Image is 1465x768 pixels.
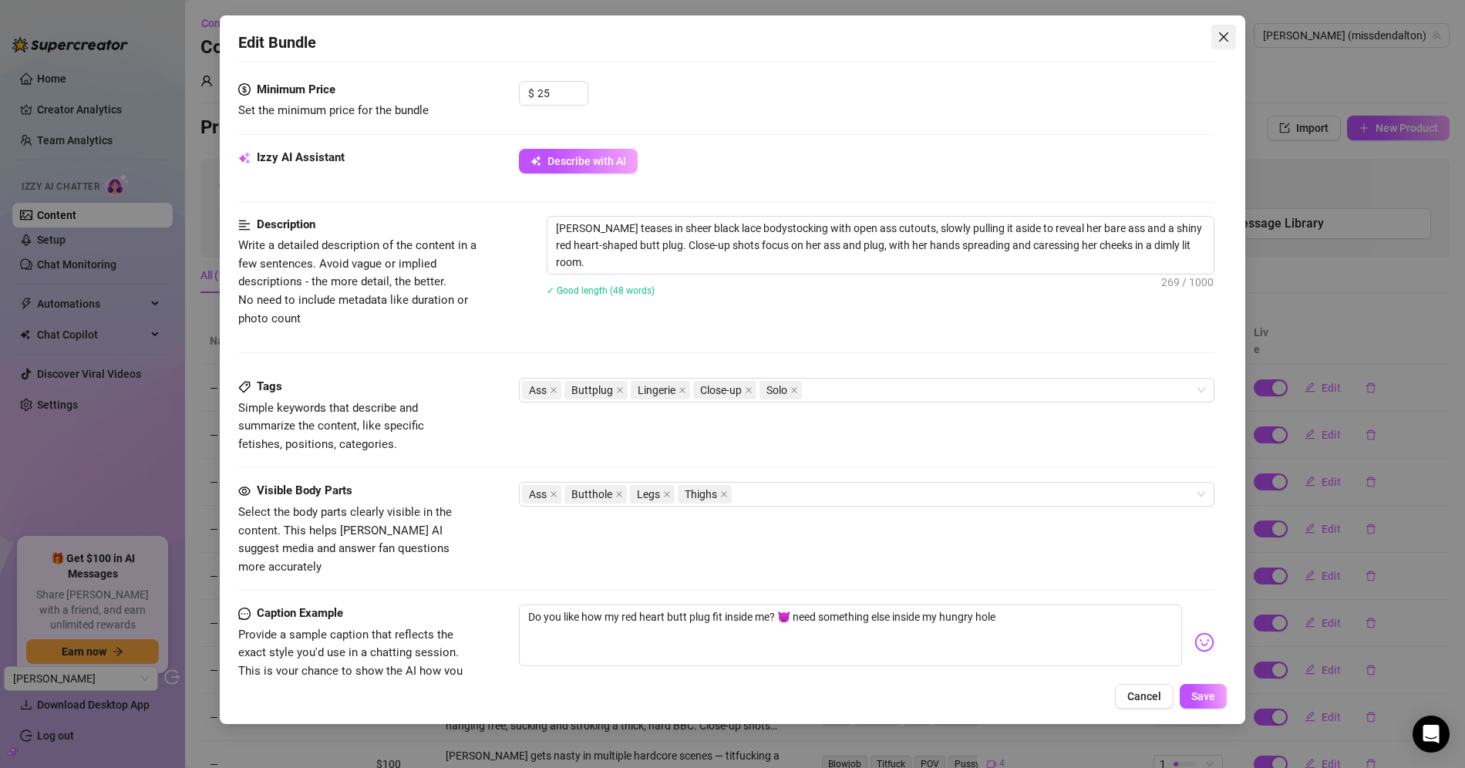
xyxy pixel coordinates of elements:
[564,485,627,504] span: Butthole
[238,628,463,696] span: Provide a sample caption that reflects the exact style you'd use in a chatting session. This is y...
[571,486,612,503] span: Butthole
[1127,690,1161,702] span: Cancel
[238,238,477,325] span: Write a detailed description of the content in a few sentences. Avoid vague or implied descriptio...
[1180,684,1227,709] button: Save
[238,103,429,117] span: Set the minimum price for the bundle
[238,216,251,234] span: align-left
[257,150,345,164] strong: Izzy AI Assistant
[238,31,316,55] span: Edit Bundle
[238,485,251,497] span: eye
[637,486,660,503] span: Legs
[1191,690,1215,702] span: Save
[522,381,561,399] span: Ass
[615,490,623,498] span: close
[1413,716,1450,753] div: Open Intercom Messenger
[663,490,671,498] span: close
[1211,31,1236,43] span: Close
[519,149,638,173] button: Describe with AI
[700,382,742,399] span: Close-up
[238,605,251,623] span: message
[257,83,335,96] strong: Minimum Price
[638,382,675,399] span: Lingerie
[550,490,557,498] span: close
[745,386,753,394] span: close
[257,217,315,231] strong: Description
[759,381,802,399] span: Solo
[238,505,452,574] span: Select the body parts clearly visible in the content. This helps [PERSON_NAME] AI suggest media a...
[616,386,624,394] span: close
[257,606,343,620] strong: Caption Example
[257,483,352,497] strong: Visible Body Parts
[522,485,561,504] span: Ass
[238,381,251,393] span: tag
[1211,25,1236,49] button: Close
[547,217,1214,274] textarea: [PERSON_NAME] teases in sheer black lace bodystocking with open ass cutouts, slowly pulling it as...
[238,401,424,451] span: Simple keywords that describe and summarize the content, like specific fetishes, positions, categ...
[529,382,547,399] span: Ass
[679,386,686,394] span: close
[571,382,613,399] span: Buttplug
[766,382,787,399] span: Solo
[720,490,728,498] span: close
[529,486,547,503] span: Ass
[519,605,1182,666] textarea: Do you like how my red heart butt plug fit inside me? 😈 need something else inside my hungry hole
[550,386,557,394] span: close
[678,485,732,504] span: Thighs
[547,155,626,167] span: Describe with AI
[547,285,655,296] span: ✓ Good length (48 words)
[1194,632,1214,652] img: svg%3e
[790,386,798,394] span: close
[1217,31,1230,43] span: close
[631,381,690,399] span: Lingerie
[564,381,628,399] span: Buttplug
[257,379,282,393] strong: Tags
[630,485,675,504] span: Legs
[238,81,251,99] span: dollar
[685,486,717,503] span: Thighs
[1115,684,1174,709] button: Cancel
[693,381,756,399] span: Close-up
